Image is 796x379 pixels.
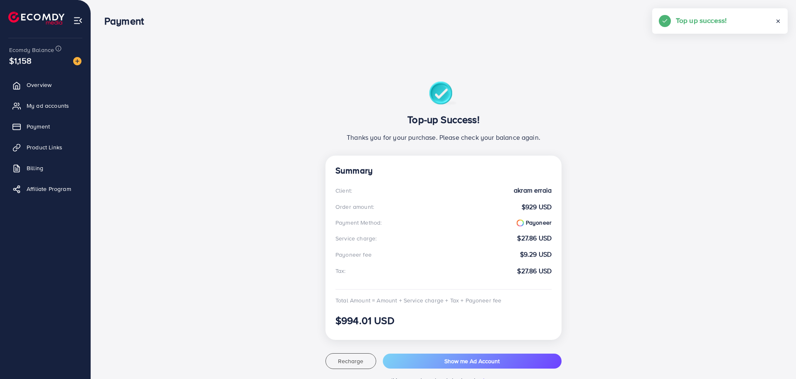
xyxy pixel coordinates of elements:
a: Affiliate Program [6,181,84,197]
strong: $27.86 USD [517,233,552,243]
h3: Top-up Success! [335,114,552,126]
h5: Top up success! [676,15,727,26]
div: Payment Method: [335,218,382,227]
a: Overview [6,77,84,93]
img: logo [8,12,64,25]
span: Affiliate Program [27,185,71,193]
span: Product Links [27,143,62,151]
div: Tax: [335,267,346,275]
div: Client: [335,186,352,195]
button: Recharge [325,353,376,369]
div: Total Amount = Amount + Service charge + Tax + Payoneer fee [335,296,552,305]
span: My ad accounts [27,102,69,110]
span: $1,158 [9,54,32,67]
div: Payoneer fee [335,250,372,259]
strong: $27.86 USD [517,266,552,276]
span: Billing [27,164,43,172]
img: success [429,82,458,107]
strong: $9.29 USD [520,250,552,259]
h3: $994.01 USD [335,315,552,327]
strong: $929 USD [522,202,552,212]
span: Ecomdy Balance [9,46,54,54]
h4: Summary [335,166,552,176]
button: Show me Ad Account [383,354,562,369]
span: Show me Ad Account [444,357,500,365]
h3: Payment [104,15,150,27]
span: Recharge [338,357,363,365]
p: Thanks you for your purchase. Please check your balance again. [335,132,552,142]
a: Product Links [6,139,84,156]
span: Overview [27,81,52,89]
div: Order amount: [335,203,374,211]
div: Service charge: [335,234,377,243]
strong: Payoneer [517,218,552,227]
a: Billing [6,160,84,176]
img: menu [73,16,83,25]
img: payoneer [517,220,523,226]
strong: akram erraia [514,186,552,195]
a: Payment [6,118,84,135]
a: My ad accounts [6,97,84,114]
img: image [73,57,81,65]
span: Payment [27,122,50,131]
